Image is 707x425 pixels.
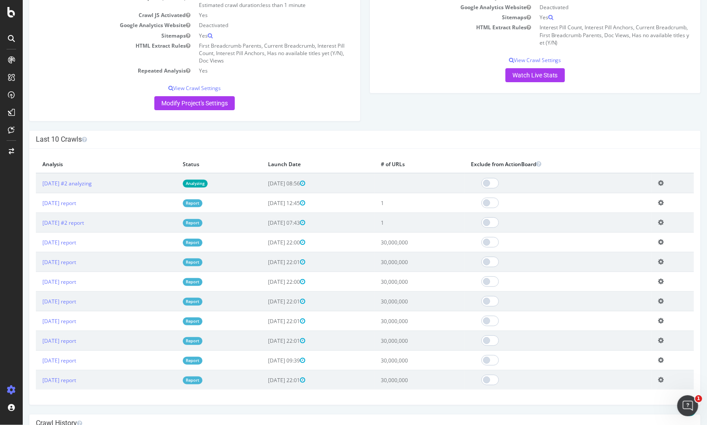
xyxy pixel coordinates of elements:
[20,180,69,187] a: [DATE] #2 analyzing
[245,357,282,364] span: [DATE] 09:39
[160,317,180,325] a: Report
[13,41,172,66] td: HTML Extract Rules
[13,31,172,41] td: Sitemaps
[160,357,180,364] a: Report
[160,298,180,305] a: Report
[245,199,282,207] span: [DATE] 12:45
[483,68,542,82] a: Watch Live Stats
[13,66,172,76] td: Repeated Analysis
[354,2,512,12] td: Google Analytics Website
[352,351,442,370] td: 30,000,000
[20,337,53,345] a: [DATE] report
[20,258,53,266] a: [DATE] report
[20,317,53,325] a: [DATE] report
[160,337,180,345] a: Report
[354,56,672,64] p: View Crawl Settings
[13,135,671,144] h4: Last 10 Crawls
[160,278,180,286] a: Report
[245,180,282,187] span: [DATE] 08:56
[20,298,53,305] a: [DATE] report
[172,41,331,66] td: First Breadcrumb Parents, Current Breadcrumb, Interest Pill Count, Interest Pill Anchors, Has no ...
[354,22,512,47] td: HTML Extract Rules
[160,258,180,266] a: Report
[354,12,512,22] td: Sitemaps
[352,331,442,351] td: 30,000,000
[172,66,331,76] td: Yes
[352,311,442,331] td: 30,000,000
[172,20,331,30] td: Deactivated
[352,155,442,173] th: # of URLs
[153,155,239,173] th: Status
[695,395,702,402] span: 1
[20,376,53,384] a: [DATE] report
[20,357,53,364] a: [DATE] report
[160,239,180,246] a: Report
[132,96,212,110] a: Modify Project's Settings
[352,213,442,233] td: 1
[245,317,282,325] span: [DATE] 22:01
[160,219,180,226] a: Report
[13,84,331,92] p: View Crawl Settings
[13,20,172,30] td: Google Analytics Website
[352,292,442,311] td: 30,000,000
[352,233,442,252] td: 30,000,000
[245,258,282,266] span: [DATE] 22:01
[245,376,282,384] span: [DATE] 22:01
[512,2,671,12] td: Deactivated
[245,278,282,286] span: [DATE] 22:00
[677,395,698,416] iframe: Intercom live chat
[352,370,442,390] td: 30,000,000
[13,155,153,173] th: Analysis
[512,12,671,22] td: Yes
[20,278,53,286] a: [DATE] report
[20,239,53,246] a: [DATE] report
[512,22,671,47] td: Interest Pill Count, Interest Pill Anchors, Current Breadcrumb, First Breadcrumb Parents, Doc Vie...
[160,199,180,207] a: Report
[20,219,61,226] a: [DATE] #2 report
[13,10,172,20] td: Crawl JS Activated
[20,199,53,207] a: [DATE] report
[352,193,442,213] td: 1
[442,155,629,173] th: Exclude from ActionBoard
[245,239,282,246] span: [DATE] 22:00
[239,155,352,173] th: Launch Date
[238,1,283,9] span: less than 1 minute
[172,31,331,41] td: Yes
[352,252,442,272] td: 30,000,000
[160,180,185,187] a: Analyzing
[245,337,282,345] span: [DATE] 22:01
[172,10,331,20] td: Yes
[352,272,442,292] td: 30,000,000
[245,298,282,305] span: [DATE] 22:01
[245,219,282,226] span: [DATE] 07:43
[160,376,180,384] a: Report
